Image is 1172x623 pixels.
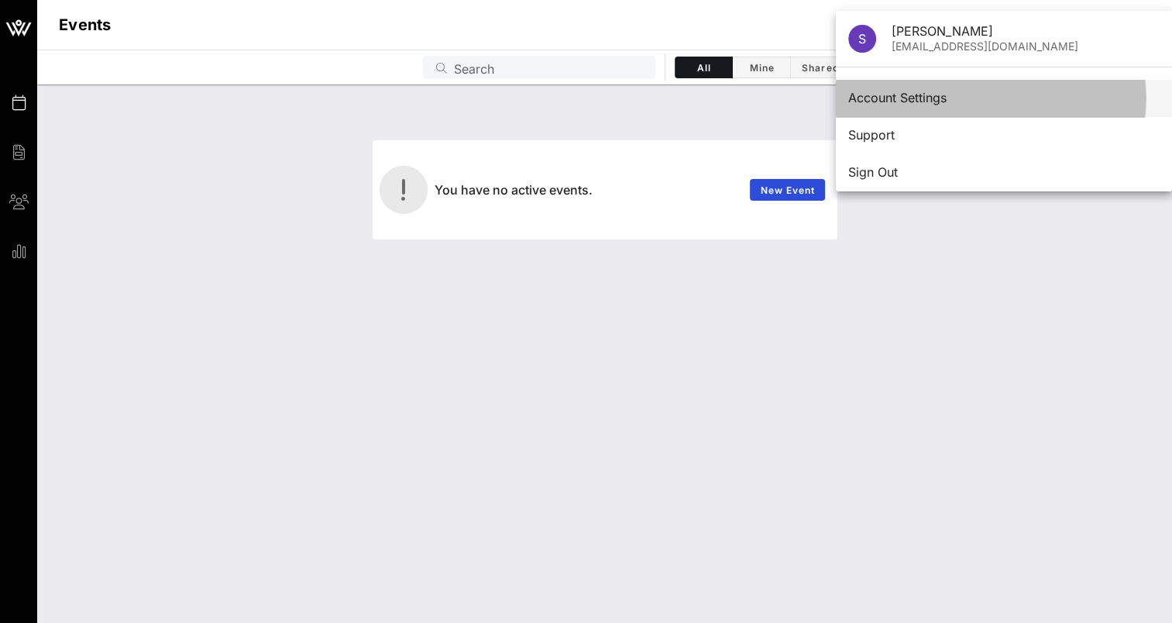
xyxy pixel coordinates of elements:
span: Shared [800,62,839,74]
span: You have no active events. [435,182,593,198]
div: [PERSON_NAME] [892,24,1160,39]
h1: Events [59,12,112,37]
button: All [675,57,733,78]
div: Support [848,128,1160,143]
span: All [685,62,723,74]
a: New Event [750,179,825,201]
div: Account Settings [848,91,1160,105]
span: Mine [742,62,781,74]
span: New Event [759,184,815,196]
div: Sign Out [848,165,1160,180]
button: Mine [733,57,791,78]
div: [EMAIL_ADDRESS][DOMAIN_NAME] [892,40,1160,53]
button: Shared [791,57,849,78]
span: S [858,31,866,46]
